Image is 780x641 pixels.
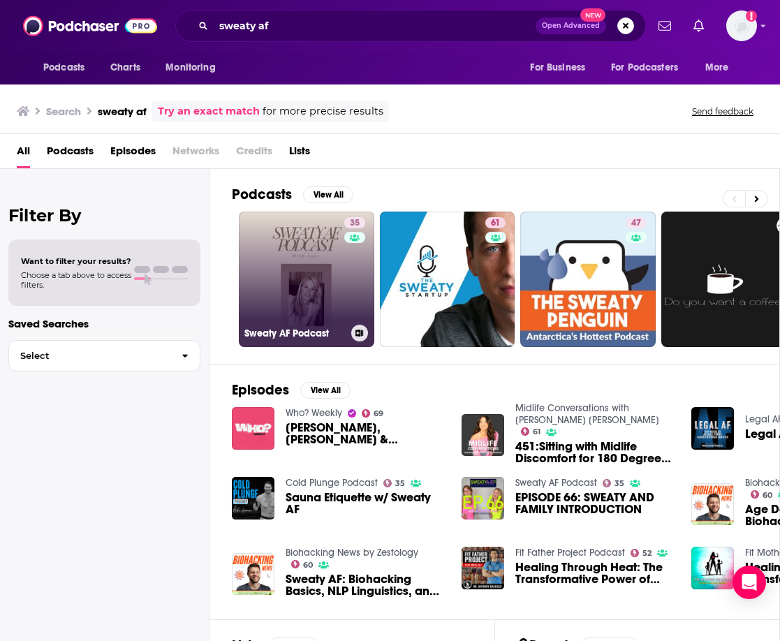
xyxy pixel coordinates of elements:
a: Midlife Conversations with Natalie Jill [515,402,659,426]
a: 69 [362,409,384,418]
span: For Podcasters [611,58,678,78]
button: Send feedback [688,105,758,117]
a: 35Sweaty AF Podcast [239,212,374,347]
img: Freida Pinto, Chloe Bailey & Crystal Blease? [232,407,274,450]
span: 52 [642,550,652,557]
img: EPISODE 66: SWEATY AND FAMILY INTRODUCTION [462,477,504,520]
img: Age Defying Tricks and Biohacking Tiffs feat. Sweaty AF's Joey and Lucy #485 [691,483,734,526]
span: Charts [110,58,140,78]
h3: sweaty af [98,105,147,118]
a: 61 [485,217,506,228]
span: 35 [350,216,360,230]
span: 69 [374,411,383,417]
h3: Sweaty AF Podcast [244,327,346,339]
span: 35 [615,480,624,487]
a: All [17,140,30,168]
h2: Filter By [8,205,200,226]
span: Choose a tab above to access filters. [21,270,131,290]
p: Saved Searches [8,317,200,330]
img: Podchaser - Follow, Share and Rate Podcasts [23,13,157,39]
button: Open AdvancedNew [536,17,606,34]
a: Lists [289,140,310,168]
a: Cold Plunge Podcast [286,477,378,489]
button: open menu [156,54,233,81]
a: Freida Pinto, Chloe Bailey & Crystal Blease? [286,422,445,445]
a: Who? Weekly [286,407,342,419]
span: New [580,8,605,22]
img: Legal AF Full Episode 9/20/2025 [691,407,734,450]
a: PodcastsView All [232,186,353,203]
span: Sweaty AF: Biohacking Basics, NLP Linguistics, and Recording the Whole Thing in a Sauna. With [PE... [286,573,445,597]
a: Biohacking News by Zestology [286,547,418,559]
a: Try an exact match [158,103,260,119]
button: open menu [696,54,746,81]
a: EpisodesView All [232,381,351,399]
div: Search podcasts, credits, & more... [175,10,646,42]
div: Open Intercom Messenger [733,566,766,599]
a: 61 [521,427,541,436]
span: 35 [395,480,405,487]
span: for more precise results [263,103,383,119]
a: Sweaty AF: Biohacking Basics, NLP Linguistics, and Recording the Whole Thing in a Sauna. With Joe... [286,573,445,597]
h2: Podcasts [232,186,292,203]
span: 47 [631,216,641,230]
a: Healing Through Heat: The Transformative Power of Sauna with Joey and Lucy of Sweaty AF [515,561,675,585]
button: View All [303,186,353,203]
img: Sauna Etiquette w/ Sweaty AF [232,477,274,520]
a: 52 [631,549,652,557]
a: 35 [344,217,365,228]
img: User Profile [726,10,757,41]
span: Logged in as Ashley_Beenen [726,10,757,41]
span: Networks [172,140,219,168]
img: 451:Sitting with Midlife Discomfort for 180 Degrees of Healing Glow Up with Sweaty AF [462,414,504,457]
button: Show profile menu [726,10,757,41]
span: Open Advanced [542,22,600,29]
a: EPISODE 66: SWEATY AND FAMILY INTRODUCTION [515,492,675,515]
button: open menu [602,54,698,81]
img: Sweaty AF: Biohacking Basics, NLP Linguistics, and Recording the Whole Thing in a Sauna. With Joe... [232,553,274,596]
span: 60 [763,492,772,499]
a: Show notifications dropdown [688,14,709,38]
a: Sweaty AF Podcast [515,477,597,489]
a: Episodes [110,140,156,168]
img: Healing Through Heat: The Transformative Power of Sauna with Joey and Lucy of Sweaty AF [462,547,504,589]
span: For Business [530,58,585,78]
span: [PERSON_NAME], [PERSON_NAME] & [PERSON_NAME]? [286,422,445,445]
span: 451:Sitting with Midlife Discomfort for 180 Degrees of Healing Glow Up with Sweaty AF [515,441,675,464]
a: Show notifications dropdown [653,14,677,38]
input: Search podcasts, credits, & more... [214,15,536,37]
a: 60 [291,560,314,568]
span: Want to filter your results? [21,256,131,266]
a: Fit Father Project Podcast [515,547,625,559]
a: Charts [101,54,149,81]
button: open menu [34,54,103,81]
a: Sauna Etiquette w/ Sweaty AF [286,492,445,515]
span: 60 [303,562,313,568]
button: View All [300,382,351,399]
a: Podcasts [47,140,94,168]
img: Healing Through Heat: The Transformative Power of Sauna with Joey and Lucy of Sweaty AF [691,547,734,589]
h3: Search [46,105,81,118]
span: 61 [491,216,500,230]
a: 47 [520,212,656,347]
a: 35 [383,479,406,487]
span: Select [9,351,170,360]
span: Healing Through Heat: The Transformative Power of Sauna with [PERSON_NAME] and [PERSON_NAME] of S... [515,561,675,585]
h2: Episodes [232,381,289,399]
svg: Add a profile image [746,10,757,22]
